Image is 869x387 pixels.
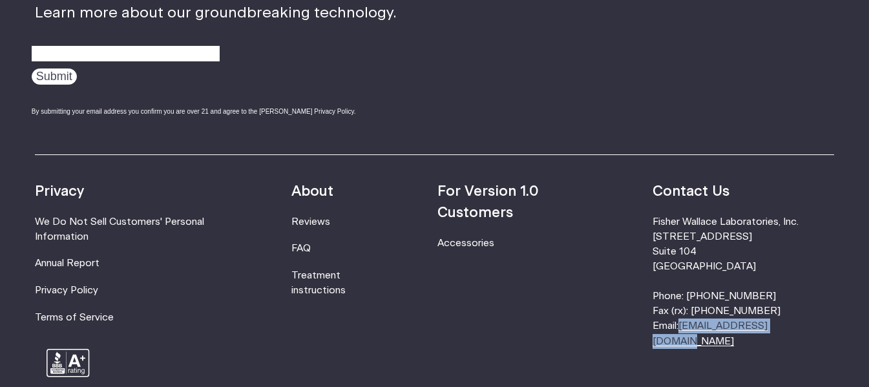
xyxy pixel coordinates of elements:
a: Terms of Service [35,313,114,322]
strong: About [291,184,333,198]
div: By submitting your email address you confirm you are over 21 and agree to the [PERSON_NAME] Priva... [32,107,397,116]
input: Submit [32,68,77,85]
a: [EMAIL_ADDRESS][DOMAIN_NAME] [653,321,768,346]
a: Annual Report [35,258,99,268]
a: Privacy Policy [35,286,98,295]
a: FAQ [291,244,311,253]
strong: For Version 1.0 Customers [437,184,539,220]
strong: Privacy [35,184,84,198]
li: Fisher Wallace Laboratories, Inc. [STREET_ADDRESS] Suite 104 [GEOGRAPHIC_DATA] Phone: [PHONE_NUMB... [653,214,834,349]
a: Accessories [437,238,494,248]
strong: Contact Us [653,184,729,198]
a: Treatment instructions [291,271,346,295]
a: Reviews [291,217,330,227]
a: We Do Not Sell Customers' Personal Information [35,217,204,242]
